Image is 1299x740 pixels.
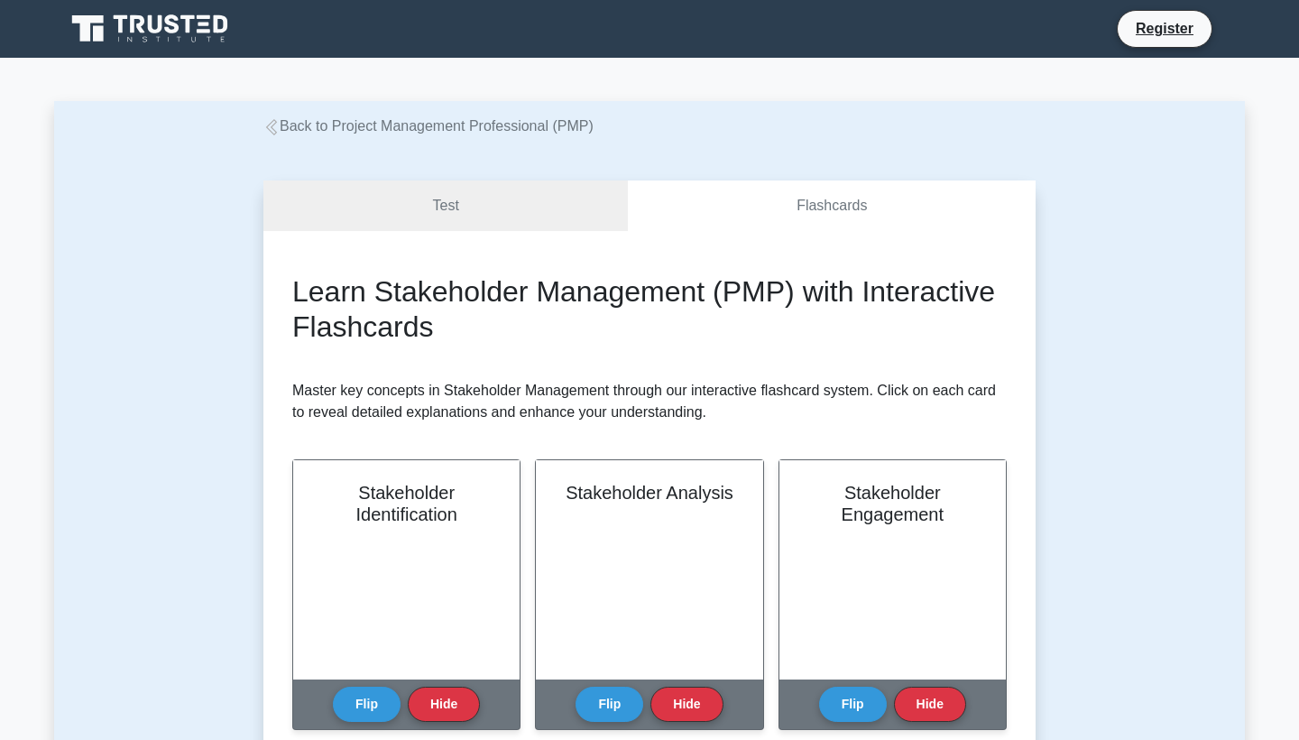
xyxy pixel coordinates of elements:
button: Flip [576,687,643,722]
a: Test [263,180,628,232]
a: Flashcards [628,180,1036,232]
button: Flip [333,687,401,722]
p: Master key concepts in Stakeholder Management through our interactive flashcard system. Click on ... [292,380,1007,423]
a: Back to Project Management Professional (PMP) [263,118,594,134]
h2: Learn Stakeholder Management (PMP) with Interactive Flashcards [292,274,1007,344]
h2: Stakeholder Analysis [557,482,741,504]
h2: Stakeholder Engagement [801,482,984,525]
h2: Stakeholder Identification [315,482,498,525]
button: Hide [650,687,723,722]
button: Hide [408,687,480,722]
a: Register [1125,17,1204,40]
button: Hide [894,687,966,722]
button: Flip [819,687,887,722]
